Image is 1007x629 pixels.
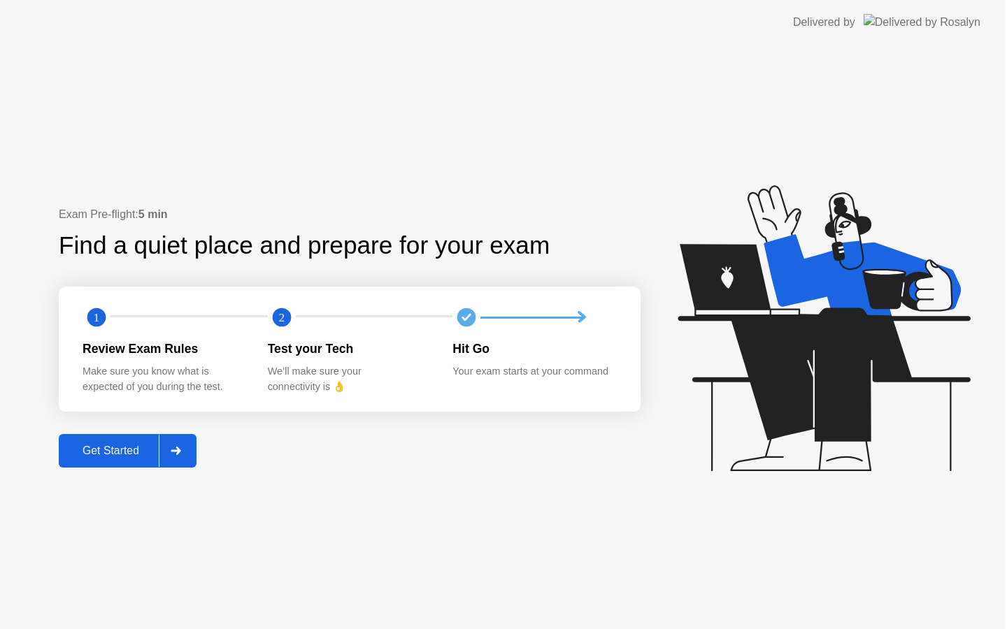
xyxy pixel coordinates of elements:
[452,340,615,358] div: Hit Go
[138,208,168,220] b: 5 min
[268,340,431,358] div: Test your Tech
[83,340,245,358] div: Review Exam Rules
[59,206,641,223] div: Exam Pre-flight:
[268,364,431,394] div: We’ll make sure your connectivity is 👌
[452,364,615,379] div: Your exam starts at your command
[63,444,159,457] div: Get Started
[94,311,99,324] text: 1
[279,311,285,324] text: 2
[59,227,552,264] div: Find a quiet place and prepare for your exam
[83,364,245,394] div: Make sure you know what is expected of you during the test.
[864,14,980,30] img: Delivered by Rosalyn
[59,434,197,468] button: Get Started
[793,14,855,31] div: Delivered by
